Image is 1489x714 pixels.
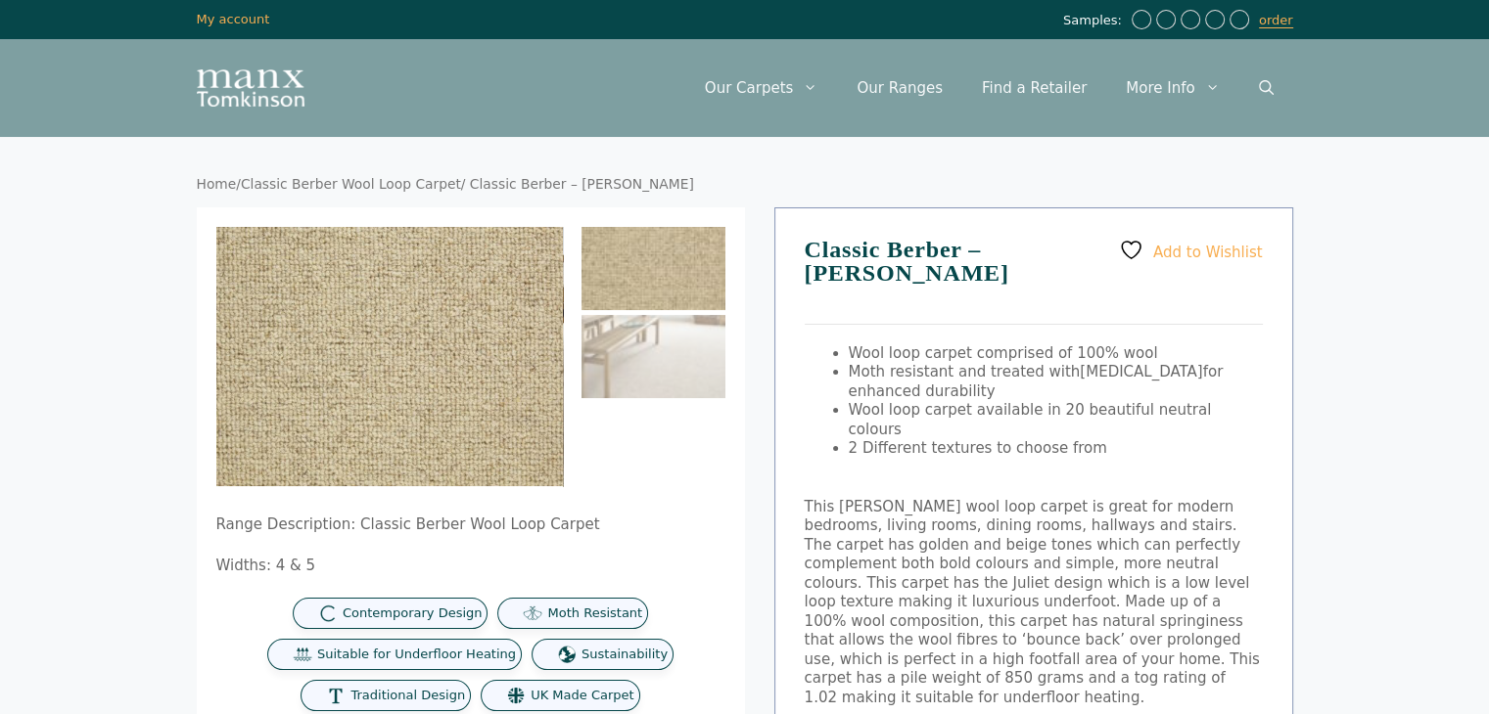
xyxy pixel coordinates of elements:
a: Our Carpets [685,59,838,117]
a: Home [197,176,237,192]
a: order [1259,13,1293,28]
span: [MEDICAL_DATA] [1080,363,1202,380]
a: My account [197,12,270,26]
img: Classic Berber [582,315,725,398]
a: Open Search Bar [1239,59,1293,117]
nav: Breadcrumb [197,176,1293,194]
p: Widths: 4 & 5 [216,557,725,576]
span: Suitable for Underfloor Heating [317,647,516,663]
span: Contemporary Design [343,605,483,622]
img: Manx Tomkinson [197,69,304,107]
span: 2 Different textures to choose from [849,439,1107,457]
img: Classic Berber - Juliet Oatmeal [582,227,725,310]
span: Traditional Design [350,688,465,704]
a: More Info [1106,59,1238,117]
span: This [PERSON_NAME] wool loop carpet is great for modern bedrooms, living rooms, dining rooms, hal... [805,498,1260,706]
a: Find a Retailer [962,59,1106,117]
span: Add to Wishlist [1153,243,1263,260]
span: Sustainability [582,647,668,663]
nav: Primary [685,59,1293,117]
span: Moth Resistant [547,605,642,622]
a: Classic Berber Wool Loop Carpet [241,176,461,192]
span: Wool loop carpet comprised of 100% wool [849,344,1158,362]
p: Range Description: Classic Berber Wool Loop Carpet [216,515,725,535]
a: Our Ranges [837,59,962,117]
span: Samples: [1063,13,1127,29]
span: Wool loop carpet available in 20 beautiful neutral colours [849,401,1212,438]
span: UK Made Carpet [531,688,633,704]
h1: Classic Berber – [PERSON_NAME] [805,238,1263,325]
a: Add to Wishlist [1119,238,1262,262]
span: Moth resistant and treated with [849,363,1081,380]
span: for enhanced durability [849,363,1224,400]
